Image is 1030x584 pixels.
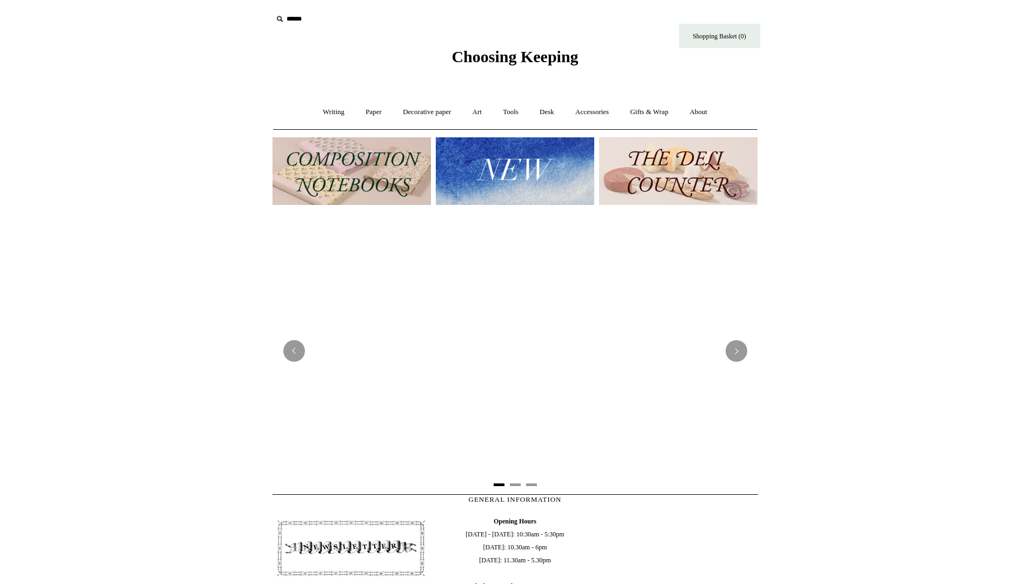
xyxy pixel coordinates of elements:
button: Page 2 [510,483,521,486]
a: Shopping Basket (0) [679,24,760,48]
button: Previous [283,340,305,362]
button: Page 1 [494,483,504,486]
a: Tools [493,98,528,127]
img: The Deli Counter [599,137,757,205]
button: Page 3 [526,483,537,486]
button: Next [726,340,747,362]
a: Accessories [566,98,619,127]
img: pf-4db91bb9--1305-Newsletter-Button_1200x.jpg [273,515,429,582]
b: Opening Hours [494,517,536,525]
img: New.jpg__PID:f73bdf93-380a-4a35-bcfe-7823039498e1 [436,137,594,205]
img: USA PSA .jpg__PID:33428022-6587-48b7-8b57-d7eefc91f15a [273,216,758,486]
a: Choosing Keeping [451,56,578,64]
a: Desk [530,98,564,127]
a: Art [463,98,491,127]
span: Choosing Keeping [451,48,578,65]
a: About [680,98,717,127]
a: Writing [313,98,354,127]
a: Decorative paper [393,98,461,127]
a: Paper [356,98,391,127]
img: 202302 Composition ledgers.jpg__PID:69722ee6-fa44-49dd-a067-31375e5d54ec [273,137,431,205]
a: Gifts & Wrap [620,98,678,127]
span: GENERAL INFORMATION [469,495,562,503]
